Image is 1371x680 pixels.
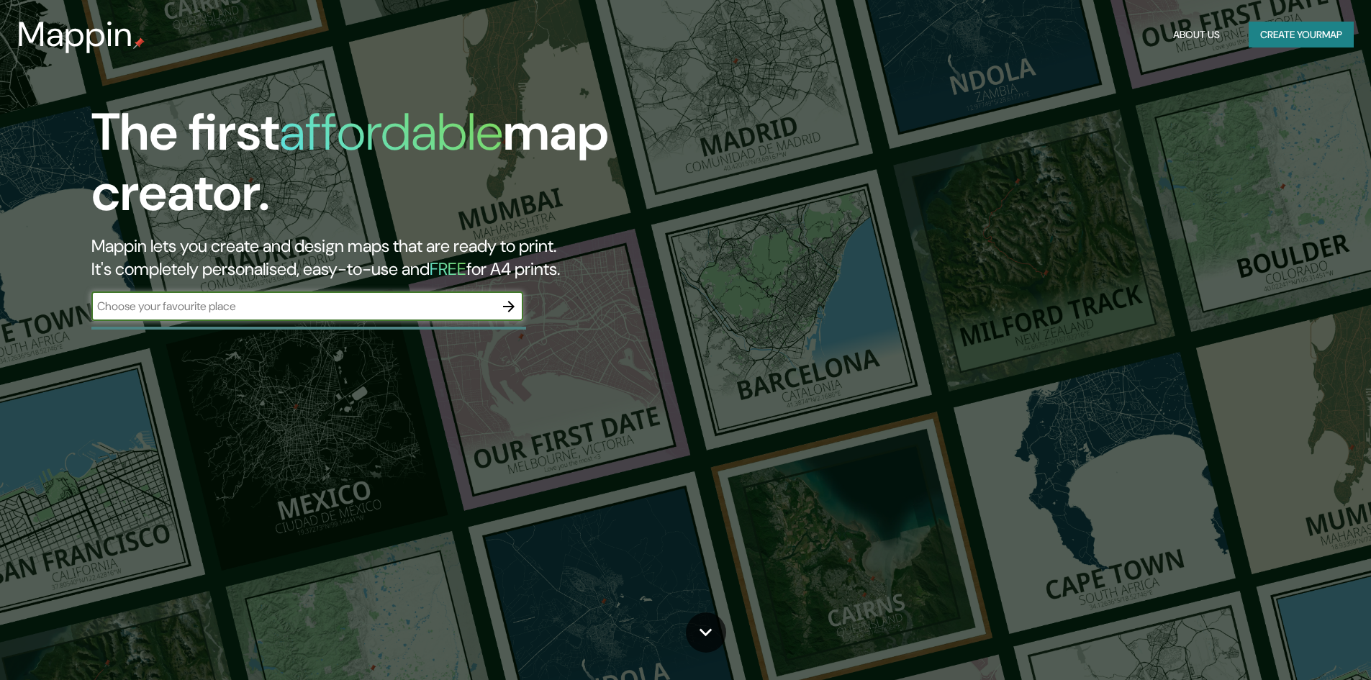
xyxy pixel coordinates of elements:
img: mappin-pin [133,37,145,49]
button: Create yourmap [1249,22,1354,48]
h3: Mappin [17,14,133,55]
h2: Mappin lets you create and design maps that are ready to print. It's completely personalised, eas... [91,235,777,281]
h1: The first map creator. [91,102,777,235]
input: Choose your favourite place [91,298,494,314]
h5: FREE [430,258,466,280]
button: About Us [1167,22,1226,48]
h1: affordable [279,99,503,166]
